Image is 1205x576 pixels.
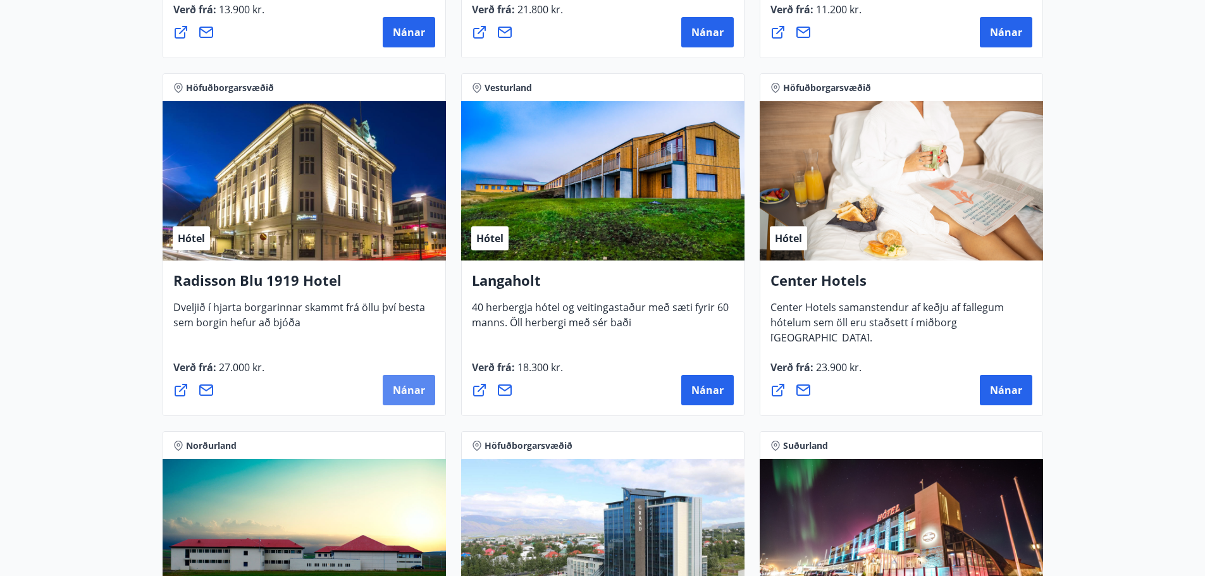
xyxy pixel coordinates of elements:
span: Hótel [775,231,802,245]
span: Norðurland [186,439,237,452]
span: Vesturland [485,82,532,94]
span: 21.800 kr. [515,3,563,16]
span: Center Hotels samanstendur af keðju af fallegum hótelum sem öll eru staðsett í miðborg [GEOGRAPHI... [770,300,1004,355]
span: Nánar [990,383,1022,397]
span: Dveljið í hjarta borgarinnar skammt frá öllu því besta sem borgin hefur að bjóða [173,300,425,340]
span: Verð frá : [770,360,862,384]
button: Nánar [383,375,435,405]
span: Verð frá : [770,3,862,27]
span: 23.900 kr. [813,360,862,374]
button: Nánar [681,17,734,47]
span: Verð frá : [472,3,563,27]
span: Verð frá : [173,360,264,384]
span: Verð frá : [472,360,563,384]
span: 11.200 kr. [813,3,862,16]
button: Nánar [681,375,734,405]
span: Nánar [990,25,1022,39]
span: Höfuðborgarsvæðið [485,439,572,452]
span: Nánar [691,383,724,397]
span: Nánar [691,25,724,39]
button: Nánar [980,17,1032,47]
span: Höfuðborgarsvæðið [783,82,871,94]
span: Hótel [178,231,205,245]
span: Nánar [393,383,425,397]
h4: Center Hotels [770,271,1032,300]
h4: Langaholt [472,271,734,300]
span: 40 herbergja hótel og veitingastaður með sæti fyrir 60 manns. Öll herbergi með sér baði [472,300,729,340]
span: 13.900 kr. [216,3,264,16]
span: Suðurland [783,439,828,452]
span: Höfuðborgarsvæðið [186,82,274,94]
span: Nánar [393,25,425,39]
span: Hótel [476,231,504,245]
span: 18.300 kr. [515,360,563,374]
button: Nánar [980,375,1032,405]
span: Verð frá : [173,3,264,27]
h4: Radisson Blu 1919 Hotel [173,271,435,300]
button: Nánar [383,17,435,47]
span: 27.000 kr. [216,360,264,374]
